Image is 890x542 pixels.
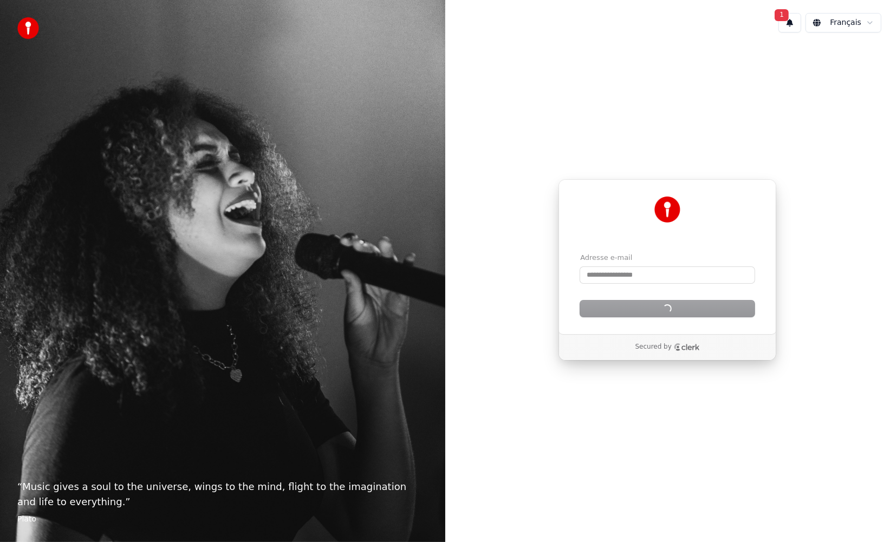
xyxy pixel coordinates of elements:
a: Clerk logo [674,343,700,351]
p: “ Music gives a soul to the universe, wings to the mind, flight to the imagination and life to ev... [17,479,428,510]
button: 1 [778,13,801,32]
footer: Plato [17,514,428,525]
span: 1 [775,9,789,21]
img: Youka [654,197,680,223]
img: youka [17,17,39,39]
p: Secured by [635,343,672,351]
